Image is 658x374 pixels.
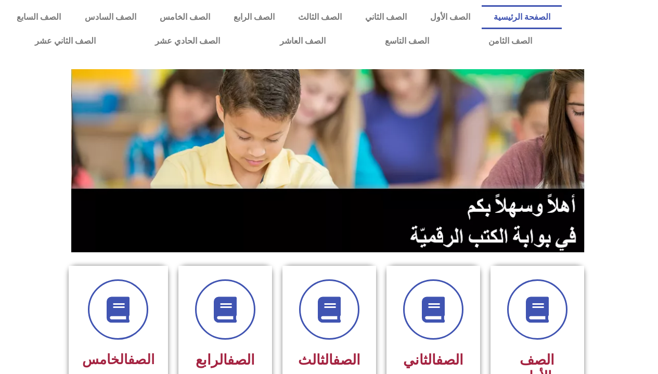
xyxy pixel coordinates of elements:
span: الرابع [196,352,255,368]
a: الصف الثامن [459,29,562,53]
a: الصف الحادي عشر [125,29,250,53]
a: الصف [227,352,255,368]
a: الصف السابع [5,5,73,29]
span: الثاني [403,352,463,368]
a: الصف [436,352,463,368]
a: الصف الثاني عشر [5,29,125,53]
span: الثالث [298,352,360,368]
a: الصف الأول [418,5,482,29]
a: الصف العاشر [250,29,355,53]
a: الصف الثالث [286,5,353,29]
a: الصفحة الرئيسية [482,5,562,29]
a: الصف الخامس [148,5,222,29]
span: الخامس [82,352,154,367]
a: الصف الثاني [353,5,418,29]
a: الصف السادس [73,5,148,29]
a: الصف [128,352,154,367]
a: الصف [333,352,360,368]
a: الصف الرابع [222,5,286,29]
a: الصف التاسع [355,29,459,53]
